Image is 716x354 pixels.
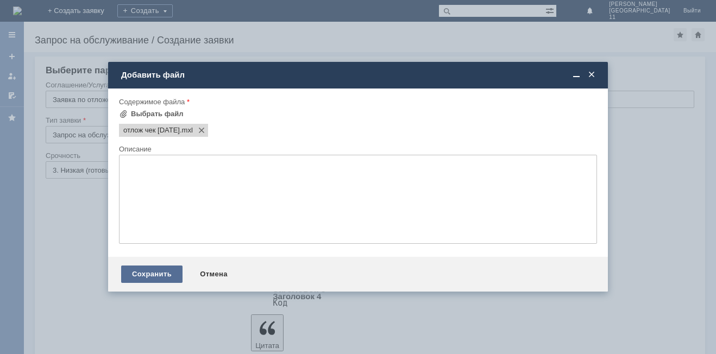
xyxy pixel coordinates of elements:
span: Свернуть (Ctrl + M) [571,70,582,80]
div: Просьба удалить отложенные чеки за [DATE] [4,4,159,22]
div: Добавить файл [121,70,597,80]
div: Описание [119,146,595,153]
div: Выбрать файл [131,110,184,118]
span: Закрыть [586,70,597,80]
div: Содержимое файла [119,98,595,105]
span: отлож чек 15.09.25.mxl [123,126,180,135]
span: отлож чек 15.09.25.mxl [180,126,193,135]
